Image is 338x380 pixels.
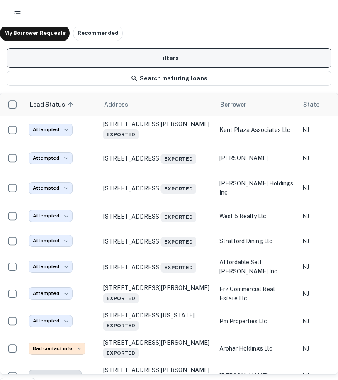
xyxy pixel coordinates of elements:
[219,236,294,246] p: stratford dining llc
[161,263,196,273] span: Exported
[29,287,73,300] div: Attempted
[161,184,196,194] span: Exported
[302,125,336,134] p: NJ
[99,93,215,116] th: Address
[103,235,211,247] p: [STREET_ADDRESS]
[29,315,73,327] div: Attempted
[29,182,73,194] div: Attempted
[103,293,139,303] span: Exported
[302,262,336,271] p: NJ
[103,120,211,139] p: [STREET_ADDRESS][PERSON_NAME]
[103,321,139,331] span: Exported
[302,212,336,221] p: NJ
[103,182,211,194] p: [STREET_ADDRESS]
[103,261,211,273] p: [STREET_ADDRESS]
[29,152,73,164] div: Attempted
[29,343,85,355] div: Bad contact info
[219,344,294,353] p: arohar holdings llc
[219,179,294,197] p: [PERSON_NAME] holdings inc
[73,25,123,41] button: Recommended
[103,339,211,358] p: [STREET_ADDRESS][PERSON_NAME]
[29,100,76,110] span: Lead Status
[302,183,336,192] p: NJ
[219,317,294,326] p: pm properties llc
[161,154,196,164] span: Exported
[103,129,139,139] span: Exported
[29,210,73,222] div: Attempted
[302,236,336,246] p: NJ
[219,153,294,163] p: [PERSON_NAME]
[104,100,139,110] span: Address
[103,348,139,358] span: Exported
[219,285,294,303] p: frz commercial real estate llc
[297,314,338,353] iframe: Chat Widget
[219,212,294,221] p: west 5 realty llc
[29,235,73,247] div: Attempted
[29,124,73,136] div: Attempted
[219,258,294,276] p: affordable self [PERSON_NAME] inc
[161,212,196,222] span: Exported
[302,153,336,163] p: NJ
[302,289,336,298] p: NJ
[7,48,331,68] button: Filters
[29,261,73,273] div: Attempted
[103,152,211,164] p: [STREET_ADDRESS]
[161,237,196,247] span: Exported
[303,100,330,110] span: State
[220,100,257,110] span: Borrower
[103,284,211,303] p: [STREET_ADDRESS][PERSON_NAME]
[103,210,211,222] p: [STREET_ADDRESS]
[24,93,99,116] th: Lead Status
[7,71,331,86] a: Search maturing loans
[219,125,294,134] p: kent plaza associates llc
[215,93,298,116] th: Borrower
[103,312,211,331] p: [STREET_ADDRESS][US_STATE]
